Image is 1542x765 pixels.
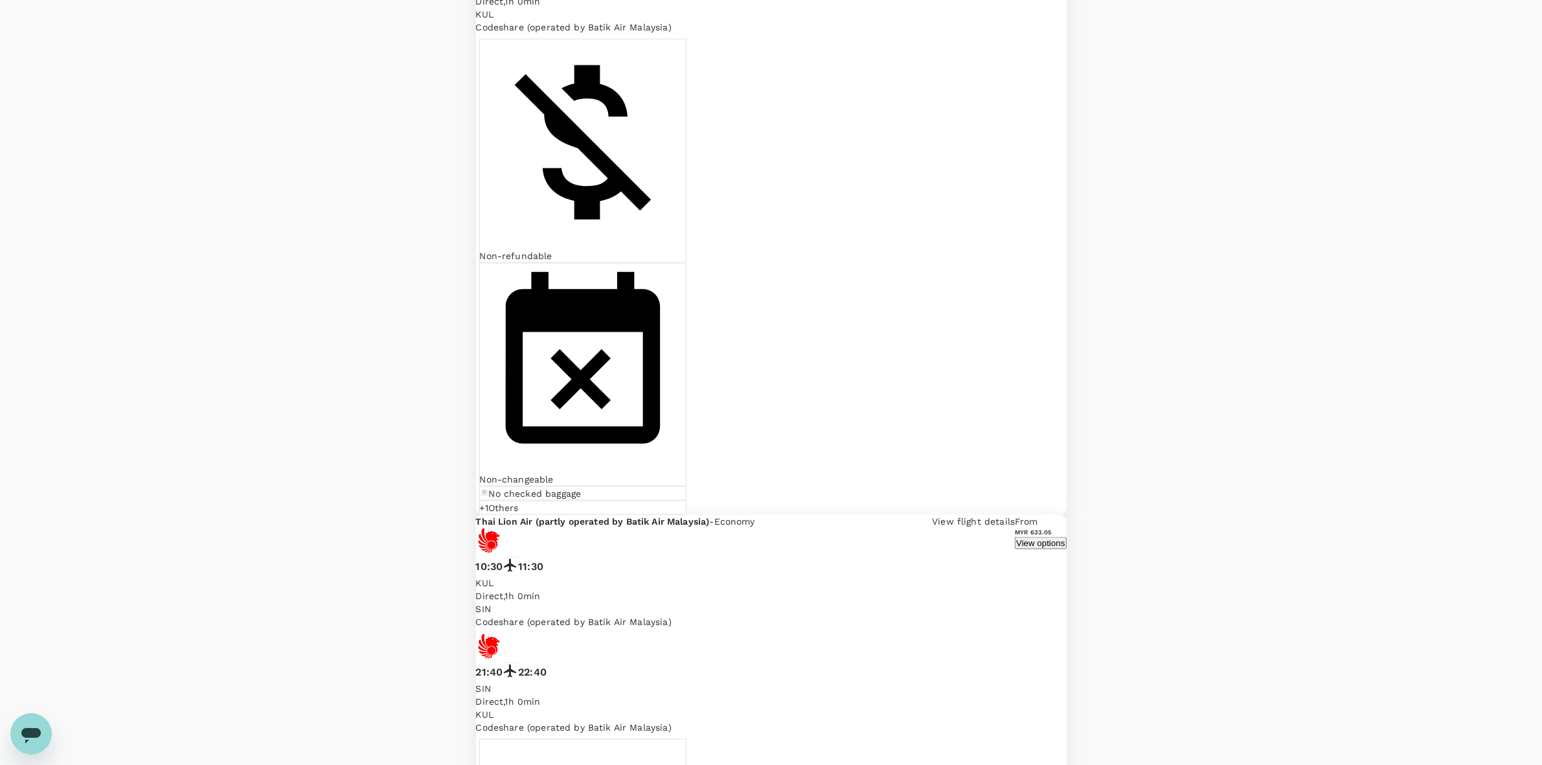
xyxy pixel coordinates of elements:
p: KUL [476,577,1015,589]
p: 10:30 [476,559,503,575]
p: 21:40 [476,665,503,680]
p: 11:30 [518,559,543,575]
div: Direct , 1h 0min [476,695,1015,708]
div: Direct , 1h 0min [476,589,1015,602]
button: View options [1015,537,1066,549]
div: Non-changeable [479,263,686,486]
span: Thai Lion Air (partly operated by Batik Air Malaysia) [476,515,710,528]
span: Non-refundable [480,251,558,261]
p: SIN [476,602,1015,615]
span: Others [488,503,524,513]
span: No checked baggage [489,488,587,499]
p: KUL [476,8,1015,21]
div: +1Others [479,501,686,515]
div: Codeshare (operated by Batik Air Malaysia) [476,21,1015,34]
span: Economy [714,515,755,528]
img: SL [476,528,502,554]
div: Codeshare (operated by Batik Air Malaysia) [476,615,1015,628]
h6: MYR 633.05 [1015,528,1066,536]
span: Non-changeable [480,474,559,485]
div: Codeshare (operated by Batik Air Malaysia) [476,721,1015,734]
img: SL [476,634,502,659]
span: - [709,515,714,528]
iframe: Button to launch messaging window [10,713,52,755]
div: No checked baggage [479,486,686,501]
div: Non-refundable [479,39,686,262]
span: + 1 [480,503,488,513]
p: SIN [476,682,1015,695]
p: 22:40 [518,665,547,680]
span: From [1015,516,1038,527]
p: KUL [476,708,1015,721]
p: View flight details [932,515,1015,528]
